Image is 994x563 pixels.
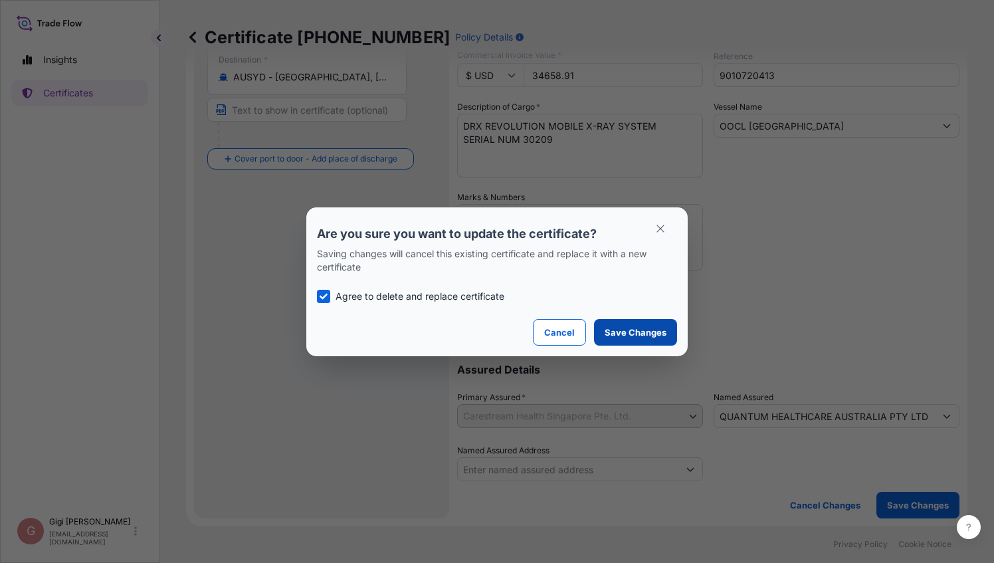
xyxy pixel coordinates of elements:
[605,326,666,339] p: Save Changes
[533,319,586,346] button: Cancel
[594,319,677,346] button: Save Changes
[336,290,504,303] p: Agree to delete and replace certificate
[317,247,677,274] p: Saving changes will cancel this existing certificate and replace it with a new certificate
[544,326,575,339] p: Cancel
[317,226,677,242] p: Are you sure you want to update the certificate?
